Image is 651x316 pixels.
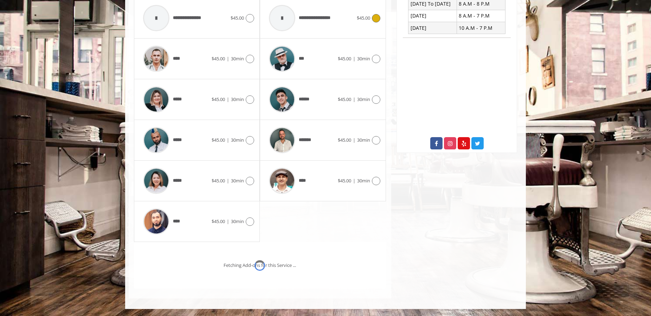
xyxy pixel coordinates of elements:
[353,55,355,62] span: |
[212,55,225,62] span: $45.00
[231,218,244,224] span: 30min
[212,137,225,143] span: $45.00
[231,177,244,184] span: 30min
[224,262,296,269] div: Fetching Add-ons for this Service ...
[357,15,370,21] span: $45.00
[357,96,370,102] span: 30min
[227,218,229,224] span: |
[357,137,370,143] span: 30min
[227,177,229,184] span: |
[338,96,351,102] span: $45.00
[353,137,355,143] span: |
[231,137,244,143] span: 30min
[338,137,351,143] span: $45.00
[338,55,351,62] span: $45.00
[353,177,355,184] span: |
[227,55,229,62] span: |
[212,96,225,102] span: $45.00
[227,137,229,143] span: |
[357,55,370,62] span: 30min
[353,96,355,102] span: |
[457,10,505,22] td: 8 A.M - 7 P.M
[357,177,370,184] span: 30min
[408,10,457,22] td: [DATE]
[212,177,225,184] span: $45.00
[231,96,244,102] span: 30min
[338,177,351,184] span: $45.00
[457,22,505,34] td: 10 A.M - 7 P.M
[231,15,244,21] span: $45.00
[212,218,225,224] span: $45.00
[408,22,457,34] td: [DATE]
[227,96,229,102] span: |
[231,55,244,62] span: 30min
